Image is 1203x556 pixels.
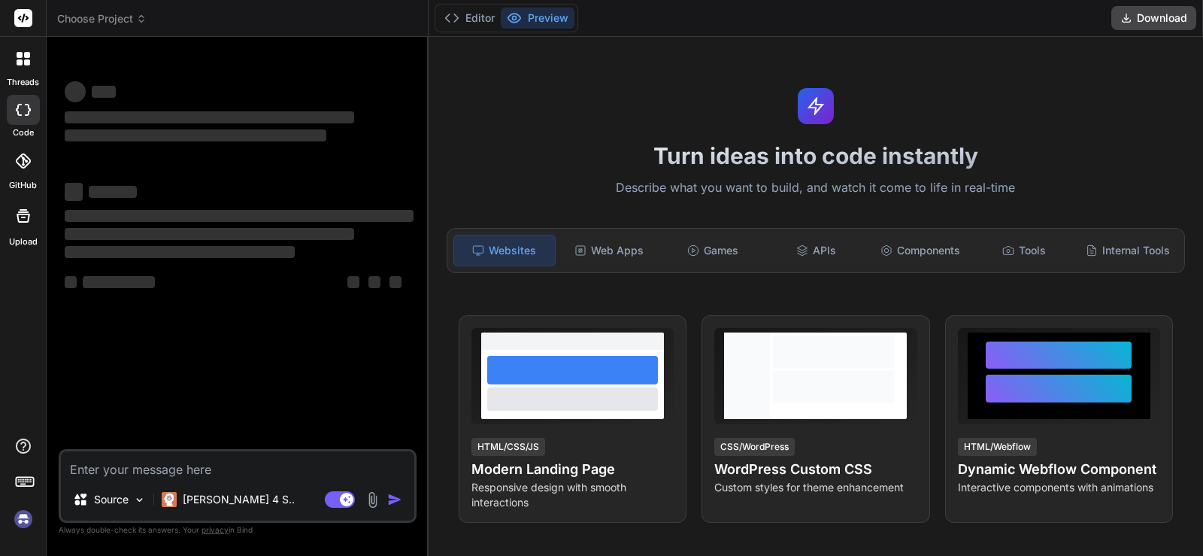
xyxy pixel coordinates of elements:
[92,86,116,98] span: ‌
[438,8,501,29] button: Editor
[83,276,155,288] span: ‌
[94,492,129,507] p: Source
[870,235,971,266] div: Components
[501,8,574,29] button: Preview
[89,186,137,198] span: ‌
[65,210,414,222] span: ‌
[9,235,38,248] label: Upload
[202,525,229,534] span: privacy
[133,494,146,506] img: Pick Models
[453,235,556,266] div: Websites
[471,438,545,456] div: HTML/CSS/JS
[766,235,867,266] div: APIs
[11,506,36,532] img: signin
[662,235,763,266] div: Games
[387,492,402,507] img: icon
[438,142,1194,169] h1: Turn ideas into code instantly
[65,81,86,102] span: ‌
[1077,235,1178,266] div: Internal Tools
[183,492,295,507] p: [PERSON_NAME] 4 S..
[65,129,326,141] span: ‌
[65,276,77,288] span: ‌
[57,11,147,26] span: Choose Project
[1111,6,1196,30] button: Download
[364,491,381,509] img: attachment
[958,459,1160,480] h4: Dynamic Webflow Component
[347,276,359,288] span: ‌
[559,235,659,266] div: Web Apps
[389,276,402,288] span: ‌
[65,111,354,123] span: ‌
[438,178,1194,198] p: Describe what you want to build, and watch it come to life in real-time
[714,438,795,456] div: CSS/WordPress
[974,235,1074,266] div: Tools
[65,246,295,258] span: ‌
[7,76,39,89] label: threads
[958,438,1037,456] div: HTML/Webflow
[471,459,674,480] h4: Modern Landing Page
[368,276,380,288] span: ‌
[65,183,83,201] span: ‌
[65,228,354,240] span: ‌
[162,492,177,507] img: Claude 4 Sonnet
[59,523,417,537] p: Always double-check its answers. Your in Bind
[13,126,34,139] label: code
[9,179,37,192] label: GitHub
[471,480,674,510] p: Responsive design with smooth interactions
[714,480,917,495] p: Custom styles for theme enhancement
[714,459,917,480] h4: WordPress Custom CSS
[958,480,1160,495] p: Interactive components with animations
